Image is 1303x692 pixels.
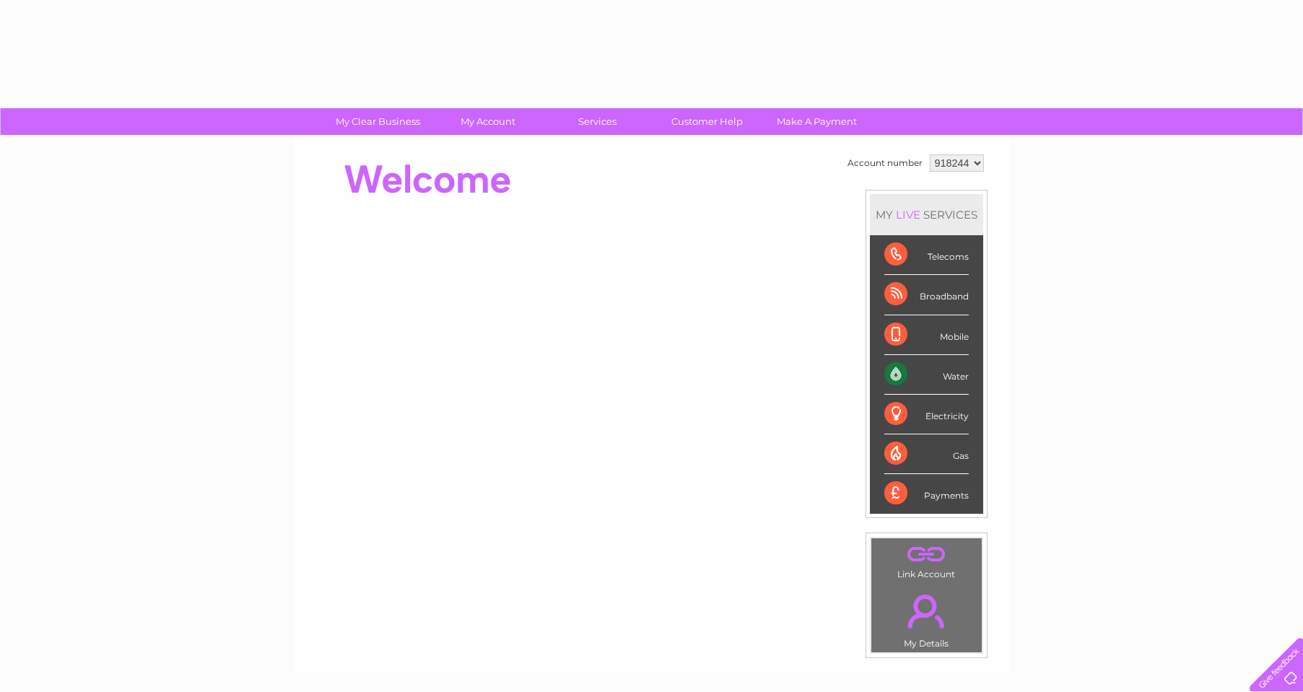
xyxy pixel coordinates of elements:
[884,315,969,355] div: Mobile
[844,151,926,175] td: Account number
[318,108,437,135] a: My Clear Business
[884,275,969,315] div: Broadband
[893,208,923,222] div: LIVE
[884,235,969,275] div: Telecoms
[884,395,969,434] div: Electricity
[871,538,982,583] td: Link Account
[871,582,982,653] td: My Details
[538,108,657,135] a: Services
[870,194,983,235] div: MY SERVICES
[757,108,876,135] a: Make A Payment
[884,434,969,474] div: Gas
[884,355,969,395] div: Water
[884,474,969,513] div: Payments
[648,108,767,135] a: Customer Help
[875,586,978,636] a: .
[875,542,978,567] a: .
[428,108,547,135] a: My Account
